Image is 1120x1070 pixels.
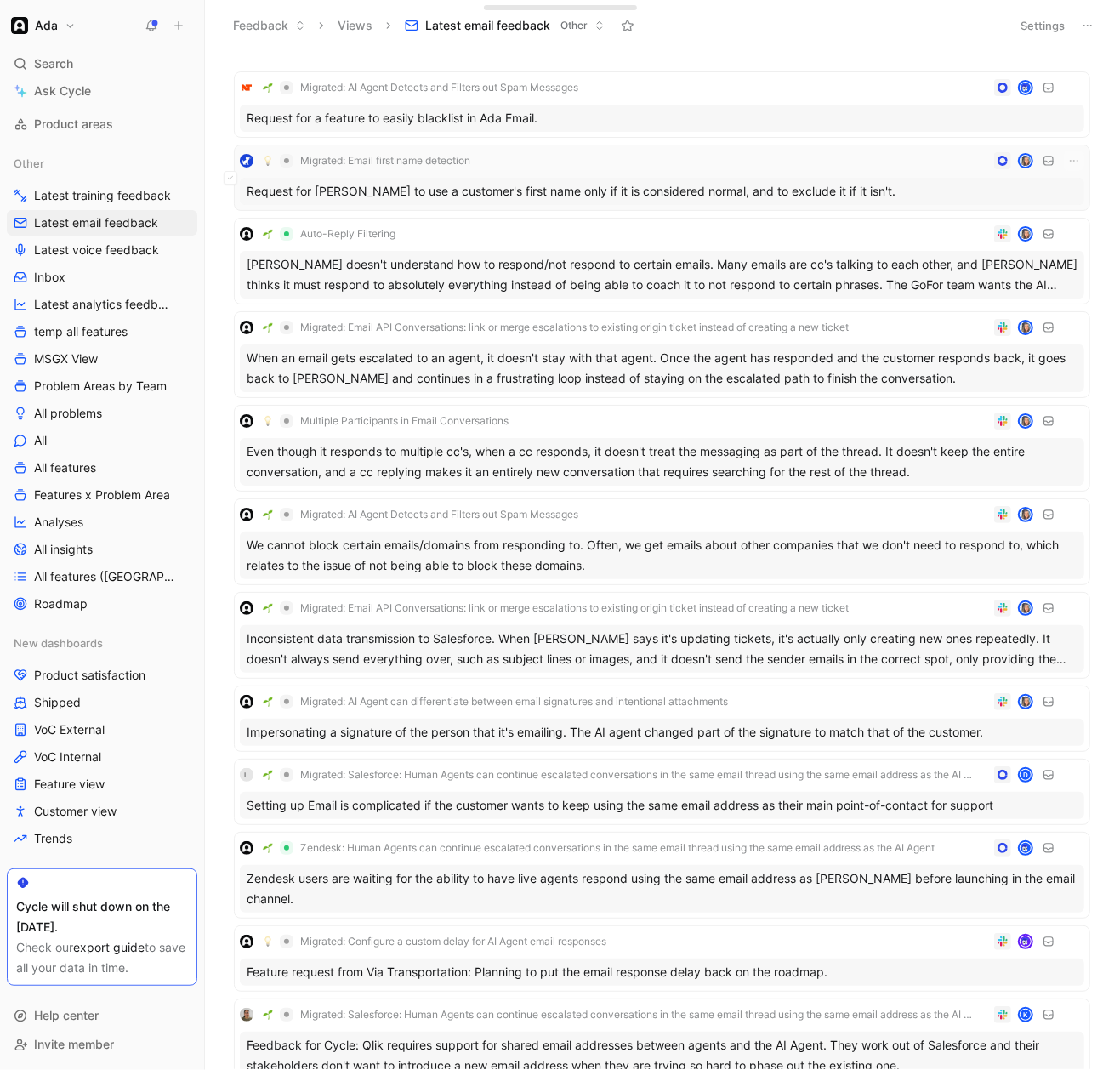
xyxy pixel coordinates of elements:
button: 🌱Migrated: Salesforce: Human Agents can continue escalated conversations in the same email thread... [257,1005,979,1025]
span: VoC Internal [34,748,101,766]
a: logo🌱Auto-Reply Filteringavatar[PERSON_NAME] doesn't understand how to respond/not respond to cer... [234,218,1090,304]
span: Shipped [34,694,81,711]
span: Migrated: Salesforce: Human Agents can continue escalated conversations in the same email thread ... [300,768,973,782]
a: logo🌱Zendesk: Human Agents can continue escalated conversations in the same email thread using th... [234,832,1090,919]
span: Migrated: AI Agent Detects and Filters out Spam Messages [300,508,578,521]
div: New dashboards [7,630,197,656]
span: New dashboards [14,635,103,652]
button: Latest email feedbackOther [397,13,612,38]
span: All insights [34,541,93,558]
img: avatar [1020,82,1032,94]
a: logo💡Migrated: Email first name detectionavatarRequest for [PERSON_NAME] to use a customer's firs... [234,145,1090,211]
img: 🌱 [263,509,273,520]
div: Setting up Email is complicated if the customer wants to keep using the same email address as the... [240,792,1084,819]
div: [PERSON_NAME] doesn't understand how to respond/not respond to certain emails. Many emails are cc... [240,251,1084,299]
span: Features x Problem Area [34,487,170,504]
a: logo🌱Migrated: AI Agent can differentiate between email signatures and intentional attachmentsava... [234,686,1090,752]
a: VoC External [7,717,197,743]
img: Ada [11,17,28,34]
a: Customer view [7,799,197,824]
span: temp all features [34,323,128,340]
div: Help center [7,1003,197,1028]
span: Migrated: AI Agent Detects and Filters out Spam Messages [300,81,578,94]
a: All features ([GEOGRAPHIC_DATA]) [7,564,197,589]
span: Help center [34,1008,99,1022]
button: Feedback [225,13,313,38]
img: avatar [1020,842,1032,854]
button: 🌱Migrated: AI Agent Detects and Filters out Spam Messages [257,504,584,525]
span: Latest email feedback [425,17,550,34]
a: Product satisfaction [7,663,197,688]
a: Latest training feedback [7,183,197,208]
button: AdaAda [7,14,80,37]
span: Trends [34,830,72,847]
img: avatar [1020,322,1032,333]
img: 🌱 [263,843,273,853]
span: Problem Areas by Team [34,378,167,395]
span: All problems [34,405,102,422]
div: Invite member [7,1032,197,1057]
span: Customer view [34,803,117,820]
span: VoC External [34,721,105,738]
img: 🌱 [263,603,273,613]
img: logo [240,154,253,168]
div: Check our to save all your data in time. [16,937,188,978]
span: Migrated: Configure a custom delay for AI Agent email responses [300,935,606,948]
a: Latest analytics feedback [7,292,197,317]
span: All features ([GEOGRAPHIC_DATA]) [34,568,178,585]
span: Latest email feedback [34,214,158,231]
span: All features [34,459,96,476]
img: logo [240,81,253,94]
img: logo [240,321,253,334]
a: temp all features [7,319,197,344]
img: 1879538168631_413cbe6da07d59d2cbff_192.jpg [240,1008,253,1022]
div: Even though it responds to multiple cc's, when a cc responds, it doesn't treat the messaging as p... [240,438,1084,486]
img: avatar [1020,696,1032,708]
div: Feature request from Via Transportation: Planning to put the email response delay back on the roa... [240,959,1084,986]
a: Problem Areas by Team [7,373,197,399]
img: 🌱 [263,83,273,93]
a: export guide [73,940,145,954]
button: Views [330,13,380,38]
div: When an email gets escalated to an agent, it doesn't stay with that agent. Once the agent has res... [240,344,1084,392]
img: avatar [1020,602,1032,614]
a: All insights [7,537,197,562]
div: We cannot block certain emails/domains from responding to. Often, we get emails about other compa... [240,532,1084,579]
span: Inbox [34,269,65,286]
div: Impersonating a signature of the person that it's emailing. The AI agent changed part of the sign... [240,719,1084,746]
a: logo💡Migrated: Configure a custom delay for AI Agent email responsesavatarFeature request from Vi... [234,925,1090,992]
button: 💡Multiple Participants in Email Conversations [257,411,515,431]
span: Analyses [34,514,83,531]
button: 🌱Migrated: Email API Conversations: link or merge escalations to existing origin ticket instead o... [257,317,855,338]
a: VoC Internal [7,744,197,770]
div: Other [7,151,197,176]
span: Latest training feedback [34,187,171,204]
img: avatar [1020,228,1032,240]
img: logo [240,227,253,241]
div: Request for a feature to easily blacklist in Ada Email. [240,105,1084,132]
img: logo [240,841,253,855]
button: Settings [1013,14,1072,37]
div: K [1020,1009,1032,1021]
a: All problems [7,401,197,426]
img: logo [240,935,253,948]
span: Roadmap [34,595,88,612]
img: avatar [1020,415,1032,427]
span: Search [34,54,73,74]
button: 🌱Migrated: AI Agent Detects and Filters out Spam Messages [257,77,584,98]
span: All [34,432,47,449]
span: MSGX View [34,350,98,367]
div: OtherLatest training feedbackLatest email feedbackLatest voice feedbackInboxLatest analytics feed... [7,151,197,617]
span: Invite member [34,1037,114,1051]
span: Migrated: Salesforce: Human Agents can continue escalated conversations in the same email thread ... [300,1008,973,1022]
a: L🌱Migrated: Salesforce: Human Agents can continue escalated conversations in the same email threa... [234,759,1090,825]
img: avatar [1020,936,1032,948]
img: 💡 [263,156,273,166]
div: Search [7,51,197,77]
a: All features [7,455,197,481]
button: 💡Migrated: Configure a custom delay for AI Agent email responses [257,931,612,952]
img: 🌱 [263,229,273,239]
div: d [1020,769,1032,781]
a: Inbox [7,265,197,290]
span: Latest analytics feedback [34,296,174,313]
